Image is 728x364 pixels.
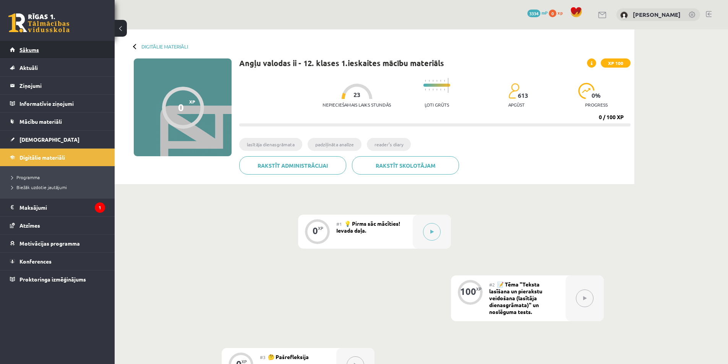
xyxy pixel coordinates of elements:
img: icon-short-line-57e1e144782c952c97e751825c79c345078a6d821885a25fce030b3d8c18986b.svg [429,80,430,82]
img: icon-short-line-57e1e144782c952c97e751825c79c345078a6d821885a25fce030b3d8c18986b.svg [436,80,437,82]
span: XP 100 [601,58,631,68]
span: #2 [489,281,495,288]
a: [DEMOGRAPHIC_DATA] [10,131,105,148]
div: XP [476,287,482,291]
li: lasītāja dienasgrāmata [239,138,302,151]
span: [DEMOGRAPHIC_DATA] [19,136,79,143]
img: icon-short-line-57e1e144782c952c97e751825c79c345078a6d821885a25fce030b3d8c18986b.svg [425,80,426,82]
span: Sākums [19,46,39,53]
span: mP [542,10,548,16]
a: Mācību materiāli [10,113,105,130]
img: icon-short-line-57e1e144782c952c97e751825c79c345078a6d821885a25fce030b3d8c18986b.svg [425,89,426,91]
a: Ziņojumi [10,77,105,94]
a: [PERSON_NAME] [633,11,681,18]
span: XP [189,99,195,104]
img: icon-short-line-57e1e144782c952c97e751825c79c345078a6d821885a25fce030b3d8c18986b.svg [436,89,437,91]
a: Rīgas 1. Tālmācības vidusskola [8,13,70,32]
span: 0 % [592,92,601,99]
div: XP [242,359,247,364]
div: 0 [313,227,318,234]
span: 🤔 Pašrefleksija [268,353,309,360]
a: Proktoringa izmēģinājums [10,270,105,288]
a: Biežāk uzdotie jautājumi [11,184,107,191]
span: 23 [353,91,360,98]
a: Konferences [10,252,105,270]
span: 💡 Pirms sāc mācīties! Ievada daļa. [336,220,400,234]
div: 0 [178,102,184,113]
a: Sākums [10,41,105,58]
img: Sigurds Kozlovskis [620,11,628,19]
span: Motivācijas programma [19,240,80,247]
img: icon-short-line-57e1e144782c952c97e751825c79c345078a6d821885a25fce030b3d8c18986b.svg [444,89,445,91]
img: icon-long-line-d9ea69661e0d244f92f715978eff75569469978d946b2353a9bb055b3ed8787d.svg [448,78,449,93]
p: Nepieciešamais laiks stundās [323,102,391,107]
span: Biežāk uzdotie jautājumi [11,184,67,190]
img: icon-short-line-57e1e144782c952c97e751825c79c345078a6d821885a25fce030b3d8c18986b.svg [429,89,430,91]
div: XP [318,226,323,230]
a: 0 xp [549,10,566,16]
a: Informatīvie ziņojumi [10,95,105,112]
span: #3 [260,354,266,360]
h1: Angļu valodas ii - 12. klases 1.ieskaites mācību materiāls [239,58,444,68]
img: icon-progress-161ccf0a02000e728c5f80fcf4c31c7af3da0e1684b2b1d7c360e028c24a22f1.svg [578,83,595,99]
p: progress [585,102,608,107]
span: 0 [549,10,556,17]
span: Proktoringa izmēģinājums [19,276,86,283]
a: Digitālie materiāli [141,44,188,49]
div: 100 [460,288,476,295]
span: Mācību materiāli [19,118,62,125]
a: Maksājumi1 [10,199,105,216]
a: Rakstīt administrācijai [239,156,346,175]
a: Motivācijas programma [10,235,105,252]
span: Aktuāli [19,64,38,71]
a: Programma [11,174,107,181]
img: icon-short-line-57e1e144782c952c97e751825c79c345078a6d821885a25fce030b3d8c18986b.svg [440,89,441,91]
span: #1 [336,221,342,227]
span: 613 [518,92,528,99]
span: Atzīmes [19,222,40,229]
a: Atzīmes [10,217,105,234]
img: icon-short-line-57e1e144782c952c97e751825c79c345078a6d821885a25fce030b3d8c18986b.svg [440,80,441,82]
a: 3334 mP [527,10,548,16]
legend: Ziņojumi [19,77,105,94]
legend: Informatīvie ziņojumi [19,95,105,112]
legend: Maksājumi [19,199,105,216]
span: Programma [11,174,40,180]
p: Ļoti grūts [425,102,449,107]
img: students-c634bb4e5e11cddfef0936a35e636f08e4e9abd3cc4e673bd6f9a4125e45ecb1.svg [508,83,519,99]
span: 📝 Tēma "Teksta lasīšana un pierakstu veidošana (lasītāja dienasgrāmata)" un noslēguma tests. [489,281,542,315]
p: apgūst [508,102,525,107]
a: Digitālie materiāli [10,149,105,166]
a: Rakstīt skolotājam [352,156,459,175]
span: Digitālie materiāli [19,154,65,161]
span: Konferences [19,258,52,265]
li: padziļināta analīze [308,138,362,151]
li: reader’s diary [367,138,411,151]
a: Aktuāli [10,59,105,76]
span: xp [558,10,563,16]
img: icon-short-line-57e1e144782c952c97e751825c79c345078a6d821885a25fce030b3d8c18986b.svg [444,80,445,82]
i: 1 [95,202,105,213]
span: 3334 [527,10,540,17]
